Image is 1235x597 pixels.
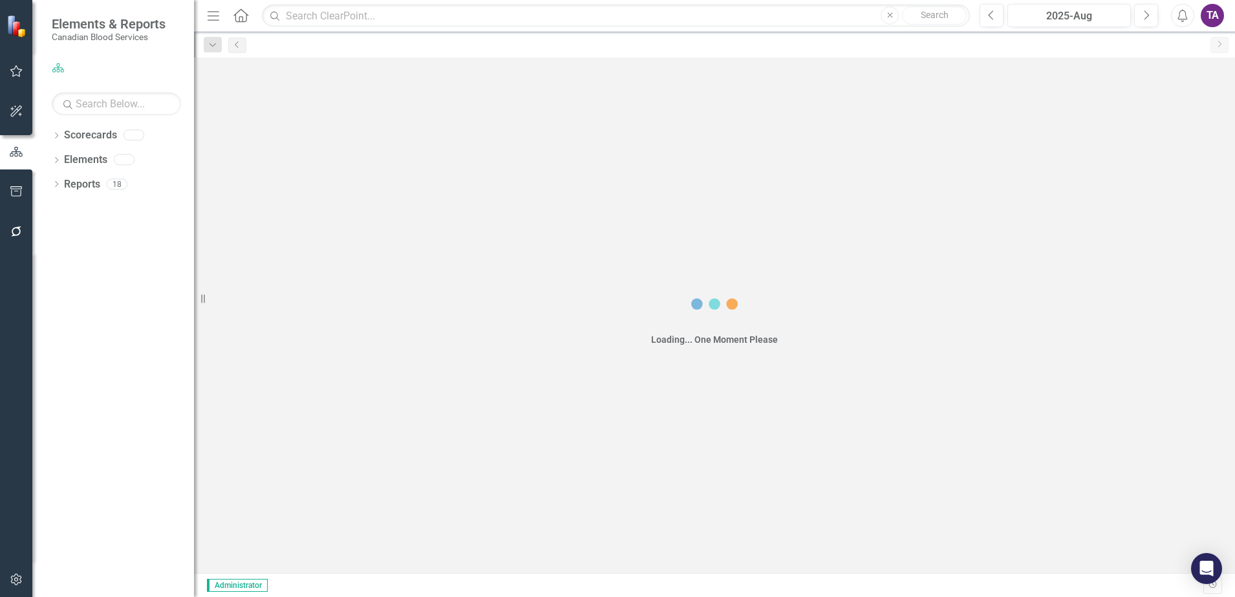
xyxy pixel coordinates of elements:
div: 2025-Aug [1012,8,1126,24]
div: 18 [107,179,127,190]
button: Search [902,6,967,25]
a: Elements [64,153,107,168]
small: Canadian Blood Services [52,32,166,42]
span: Administrator [207,579,268,592]
img: ClearPoint Strategy [6,15,29,38]
input: Search ClearPoint... [262,5,970,27]
button: 2025-Aug [1007,4,1131,27]
a: Scorecards [64,128,117,143]
div: Open Intercom Messenger [1191,553,1222,584]
input: Search Below... [52,92,181,115]
div: Loading... One Moment Please [651,333,778,346]
button: TA [1201,4,1224,27]
span: Elements & Reports [52,16,166,32]
a: Reports [64,177,100,192]
span: Search [921,10,949,20]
